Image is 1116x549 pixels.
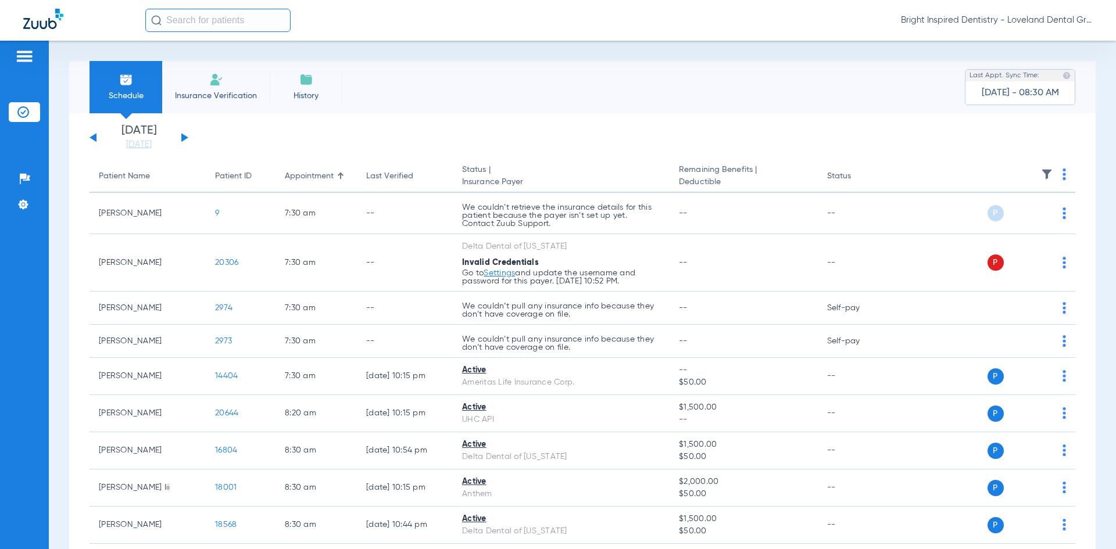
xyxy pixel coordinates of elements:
[670,160,817,193] th: Remaining Benefits |
[462,364,660,376] div: Active
[23,9,63,29] img: Zuub Logo
[215,372,238,380] span: 14404
[1063,519,1066,530] img: group-dot-blue.svg
[462,525,660,537] div: Delta Dental of [US_STATE]
[1063,407,1066,419] img: group-dot-blue.svg
[357,432,453,469] td: [DATE] 10:54 PM
[462,302,660,318] p: We couldn’t pull any insurance info because they don’t have coverage on file.
[1063,71,1071,80] img: last sync help info
[679,376,808,389] span: $50.00
[357,234,453,292] td: --
[90,469,206,507] td: [PERSON_NAME] Iii
[1063,302,1066,314] img: group-dot-blue.svg
[276,292,357,325] td: 7:30 AM
[90,432,206,469] td: [PERSON_NAME]
[818,507,896,544] td: --
[215,337,232,345] span: 2973
[104,139,174,150] a: [DATE]
[679,259,688,267] span: --
[276,358,357,395] td: 7:30 AM
[988,406,1004,422] span: P
[1063,257,1066,268] img: group-dot-blue.svg
[462,476,660,488] div: Active
[679,476,808,488] span: $2,000.00
[90,395,206,432] td: [PERSON_NAME]
[276,432,357,469] td: 8:30 AM
[285,170,348,182] div: Appointment
[215,483,237,491] span: 18001
[357,507,453,544] td: [DATE] 10:44 PM
[276,469,357,507] td: 8:30 AM
[462,451,660,463] div: Delta Dental of [US_STATE]
[90,234,206,292] td: [PERSON_NAME]
[818,193,896,234] td: --
[278,90,334,102] span: History
[357,469,453,507] td: [DATE] 10:15 PM
[98,90,153,102] span: Schedule
[1063,335,1066,347] img: group-dot-blue.svg
[462,203,660,228] p: We couldn’t retrieve the insurance details for this patient because the payer isn’t set up yet. C...
[215,521,237,529] span: 18568
[818,432,896,469] td: --
[215,409,238,417] span: 20644
[299,73,313,87] img: History
[679,401,808,414] span: $1,500.00
[988,443,1004,459] span: P
[679,439,808,451] span: $1,500.00
[462,488,660,500] div: Anthem
[462,335,660,351] p: We couldn’t pull any insurance info because they don’t have coverage on file.
[1041,168,1053,180] img: filter.svg
[99,170,150,182] div: Patient Name
[99,170,196,182] div: Patient Name
[151,15,162,26] img: Search Icon
[276,507,357,544] td: 8:30 AM
[145,9,291,32] input: Search for patients
[15,49,34,63] img: hamburger-icon
[679,414,808,426] span: --
[679,364,808,376] span: --
[462,401,660,414] div: Active
[988,480,1004,496] span: P
[818,292,896,325] td: Self-pay
[366,170,443,182] div: Last Verified
[1063,168,1066,180] img: group-dot-blue.svg
[1063,482,1066,493] img: group-dot-blue.svg
[357,325,453,358] td: --
[679,176,808,188] span: Deductible
[818,358,896,395] td: --
[988,517,1004,533] span: P
[818,395,896,432] td: --
[90,325,206,358] td: [PERSON_NAME]
[276,395,357,432] td: 8:20 AM
[453,160,670,193] th: Status |
[90,193,206,234] td: [PERSON_NAME]
[462,439,660,451] div: Active
[215,304,233,312] span: 2974
[982,87,1059,99] span: [DATE] - 08:30 AM
[215,170,266,182] div: Patient ID
[276,234,357,292] td: 7:30 AM
[818,234,896,292] td: --
[679,488,808,500] span: $50.00
[484,269,515,277] a: Settings
[679,337,688,345] span: --
[988,368,1004,385] span: P
[171,90,261,102] span: Insurance Verification
[366,170,413,182] div: Last Verified
[104,125,174,150] li: [DATE]
[462,269,660,285] p: Go to and update the username and password for this payer. [DATE] 10:52 PM.
[119,73,133,87] img: Schedule
[679,209,688,217] span: --
[679,513,808,525] span: $1,500.00
[1063,207,1066,219] img: group-dot-blue.svg
[1063,444,1066,456] img: group-dot-blue.svg
[901,15,1093,26] span: Bright Inspired Dentistry - Loveland Dental Group-[GEOGRAPHIC_DATA]
[357,292,453,325] td: --
[988,205,1004,221] span: P
[679,304,688,312] span: --
[276,325,357,358] td: 7:30 AM
[462,376,660,389] div: Ameritas Life Insurance Corp.
[462,176,660,188] span: Insurance Payer
[209,73,223,87] img: Manual Insurance Verification
[90,507,206,544] td: [PERSON_NAME]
